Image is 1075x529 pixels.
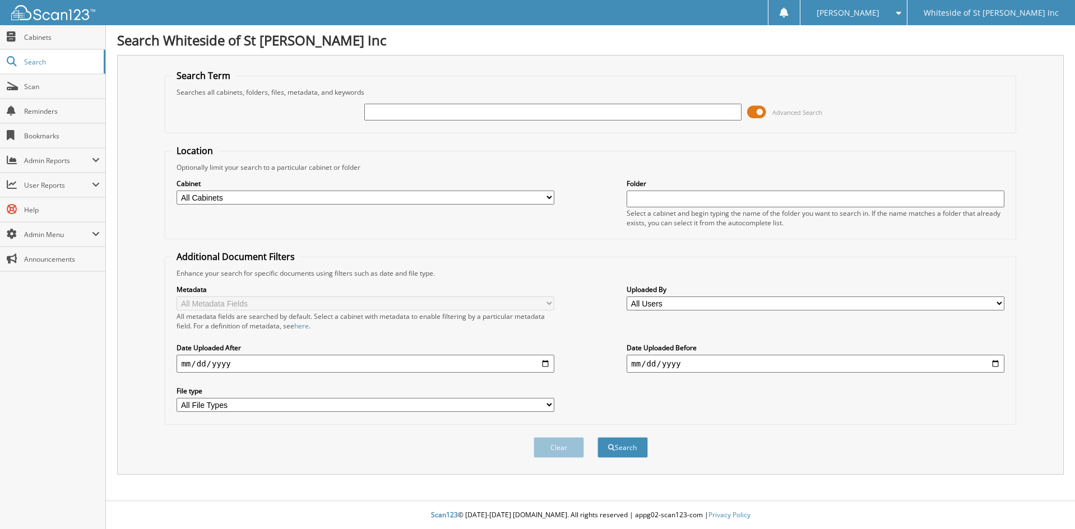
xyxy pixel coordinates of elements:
a: Privacy Policy [708,510,750,519]
label: Folder [627,179,1004,188]
div: Enhance your search for specific documents using filters such as date and file type. [171,268,1009,278]
label: Date Uploaded Before [627,343,1004,352]
label: Metadata [177,285,554,294]
legend: Location [171,145,219,157]
span: [PERSON_NAME] [817,10,879,16]
label: Uploaded By [627,285,1004,294]
span: Help [24,205,100,215]
span: Advanced Search [772,108,822,117]
iframe: Chat Widget [1019,475,1075,529]
span: Scan123 [431,510,458,519]
label: File type [177,386,554,396]
div: All metadata fields are searched by default. Select a cabinet with metadata to enable filtering b... [177,312,554,331]
label: Date Uploaded After [177,343,554,352]
span: Admin Reports [24,156,92,165]
span: User Reports [24,180,92,190]
div: Searches all cabinets, folders, files, metadata, and keywords [171,87,1009,97]
span: Scan [24,82,100,91]
div: © [DATE]-[DATE] [DOMAIN_NAME]. All rights reserved | appg02-scan123-com | [106,502,1075,529]
legend: Search Term [171,69,236,82]
h1: Search Whiteside of St [PERSON_NAME] Inc [117,31,1064,49]
input: start [177,355,554,373]
button: Clear [534,437,584,458]
span: Admin Menu [24,230,92,239]
img: scan123-logo-white.svg [11,5,95,20]
legend: Additional Document Filters [171,250,300,263]
span: Announcements [24,254,100,264]
span: Bookmarks [24,131,100,141]
span: Search [24,57,98,67]
label: Cabinet [177,179,554,188]
button: Search [597,437,648,458]
span: Cabinets [24,33,100,42]
span: Reminders [24,106,100,116]
a: here [294,321,309,331]
div: Select a cabinet and begin typing the name of the folder you want to search in. If the name match... [627,208,1004,228]
input: end [627,355,1004,373]
span: Whiteside of St [PERSON_NAME] Inc [924,10,1059,16]
div: Optionally limit your search to a particular cabinet or folder [171,163,1009,172]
